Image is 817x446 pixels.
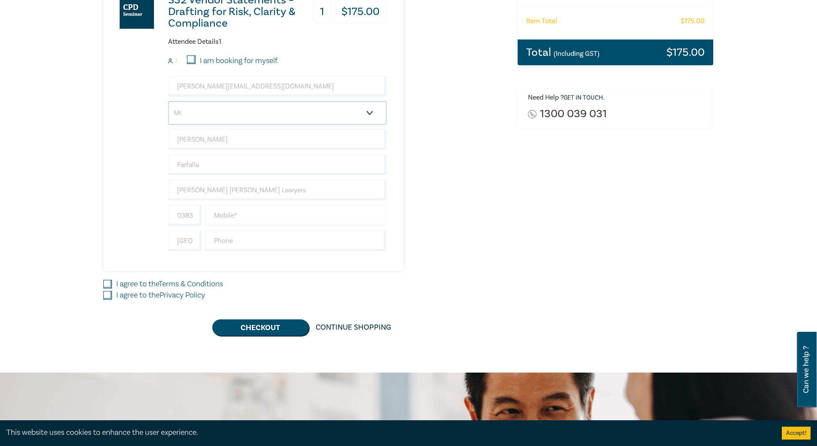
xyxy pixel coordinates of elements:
[168,180,386,200] input: Company
[205,231,386,251] input: Phone
[200,55,279,67] label: I am booking for myself.
[212,319,309,336] button: Checkout
[681,17,705,25] h6: $ 175.00
[666,47,705,58] h3: $ 175.00
[175,58,177,64] small: 1
[168,76,386,97] input: Attendee Email*
[528,94,707,102] h6: Need Help ? .
[116,279,223,290] label: I agree to the
[554,49,600,58] small: (Including GST)
[526,17,557,25] h6: Item Total
[309,319,398,336] a: Continue Shopping
[168,129,386,150] input: First Name*
[205,205,386,226] input: Mobile*
[168,155,386,175] input: Last Name*
[116,290,205,301] label: I agree to the
[6,427,769,438] div: This website uses cookies to enhance the user experience.
[526,47,600,58] h3: Total
[564,94,603,102] a: Get in touch
[168,231,202,251] input: +61
[540,108,607,120] a: 1300 039 031
[802,337,810,402] span: Can we help ?
[168,205,202,226] input: +61
[782,427,811,440] button: Accept cookies
[160,290,205,300] a: Privacy Policy
[159,279,223,289] a: Terms & Conditions
[168,38,386,46] h6: Attendee Details 1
